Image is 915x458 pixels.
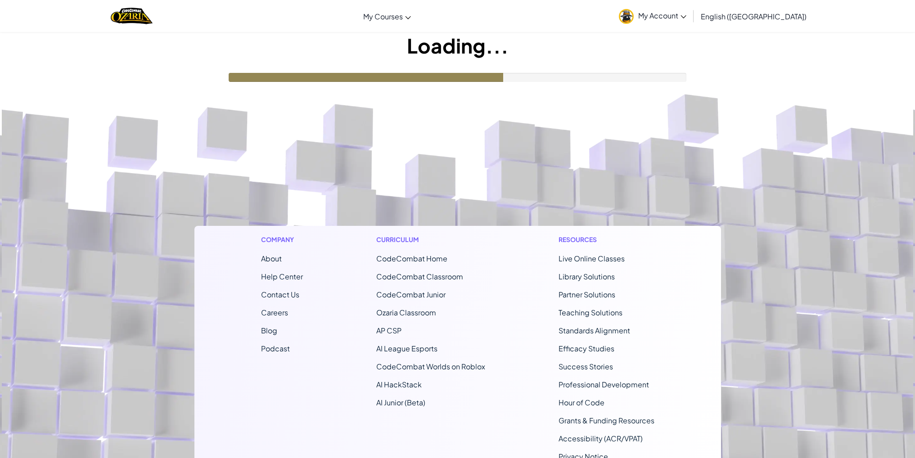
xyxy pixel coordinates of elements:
[359,4,415,28] a: My Courses
[559,326,630,335] a: Standards Alignment
[261,290,299,299] span: Contact Us
[559,235,654,244] h1: Resources
[376,326,401,335] a: AP CSP
[559,290,615,299] a: Partner Solutions
[261,344,290,353] a: Podcast
[559,344,614,353] a: Efficacy Studies
[614,2,691,30] a: My Account
[261,272,303,281] a: Help Center
[559,434,643,443] a: Accessibility (ACR/VPAT)
[376,344,437,353] a: AI League Esports
[619,9,634,24] img: avatar
[363,12,403,21] span: My Courses
[559,416,654,425] a: Grants & Funding Resources
[376,272,463,281] a: CodeCombat Classroom
[701,12,807,21] span: English ([GEOGRAPHIC_DATA])
[376,380,422,389] a: AI HackStack
[638,11,686,20] span: My Account
[261,254,282,263] a: About
[559,308,622,317] a: Teaching Solutions
[376,308,436,317] a: Ozaria Classroom
[111,7,153,25] img: Home
[261,308,288,317] a: Careers
[376,398,425,407] a: AI Junior (Beta)
[261,235,303,244] h1: Company
[559,398,604,407] a: Hour of Code
[559,254,625,263] a: Live Online Classes
[559,272,615,281] a: Library Solutions
[559,380,649,389] a: Professional Development
[559,362,613,371] a: Success Stories
[376,362,485,371] a: CodeCombat Worlds on Roblox
[376,235,485,244] h1: Curriculum
[376,290,446,299] a: CodeCombat Junior
[111,7,153,25] a: Ozaria by CodeCombat logo
[376,254,447,263] span: CodeCombat Home
[261,326,277,335] a: Blog
[696,4,811,28] a: English ([GEOGRAPHIC_DATA])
